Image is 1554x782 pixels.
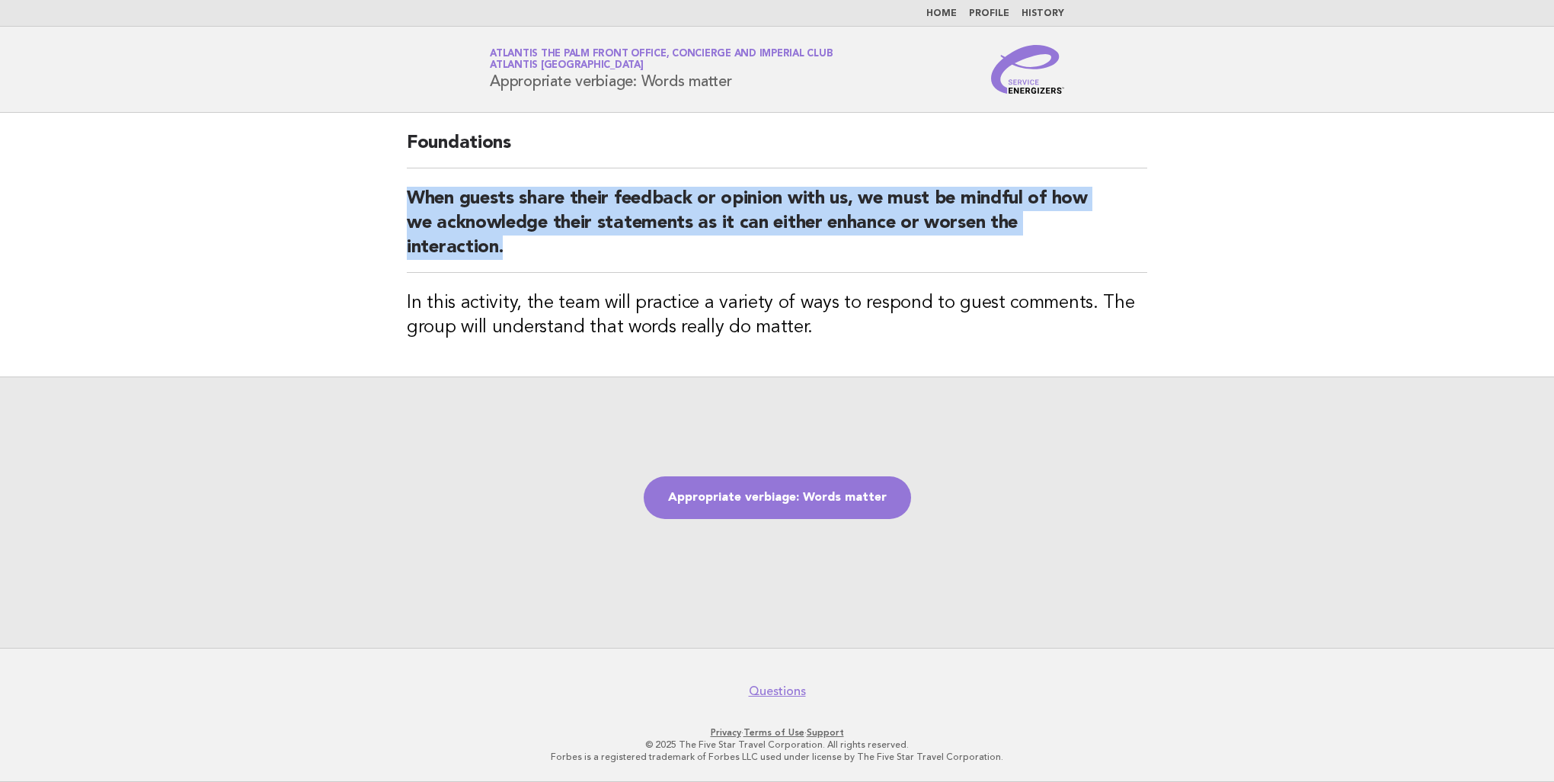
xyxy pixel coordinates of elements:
a: Atlantis The Palm Front Office, Concierge and Imperial ClubAtlantis [GEOGRAPHIC_DATA] [490,49,833,70]
a: Questions [749,684,806,699]
a: Privacy [711,727,741,738]
h3: In this activity, the team will practice a variety of ways to respond to guest comments. The grou... [407,291,1147,340]
a: Support [807,727,844,738]
p: · · [311,726,1243,739]
h2: Foundations [407,131,1147,168]
img: Service Energizers [991,45,1064,94]
h2: When guests share their feedback or opinion with us, we must be mindful of how we acknowledge the... [407,187,1147,273]
a: Appropriate verbiage: Words matter [644,476,911,519]
p: © 2025 The Five Star Travel Corporation. All rights reserved. [311,739,1243,751]
a: Home [926,9,957,18]
a: History [1022,9,1064,18]
a: Profile [969,9,1009,18]
span: Atlantis [GEOGRAPHIC_DATA] [490,61,644,71]
p: Forbes is a registered trademark of Forbes LLC used under license by The Five Star Travel Corpora... [311,751,1243,763]
a: Terms of Use [743,727,804,738]
h1: Appropriate verbiage: Words matter [490,50,833,89]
